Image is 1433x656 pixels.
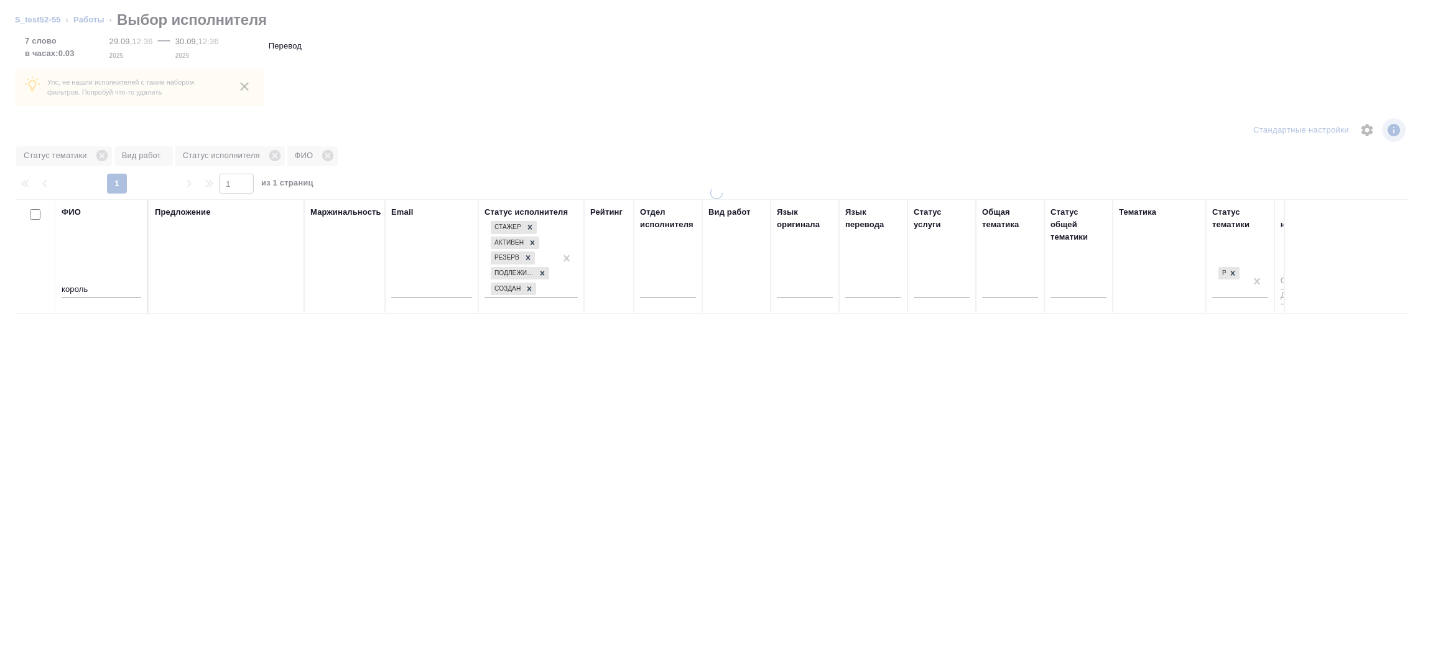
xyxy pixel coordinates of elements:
div: Отдел исполнителя [640,206,696,231]
div: Статус исполнителя [485,206,568,218]
div: Вид работ [708,206,751,218]
div: Стажер, Активен, Резерв, Подлежит внедрению, Создан [489,235,540,251]
div: Язык перевода [845,206,901,231]
input: До [1281,289,1312,304]
div: Активен [491,237,526,250]
div: Кол-во начисл. [1281,206,1312,231]
div: Стажер, Активен, Резерв, Подлежит внедрению, Создан [489,281,537,297]
div: Предложение [155,206,211,218]
div: Статус тематики [1212,206,1268,231]
div: Резерв [491,251,521,265]
div: Маржинальность [310,206,381,218]
div: Стажер, Активен, Резерв, Подлежит внедрению, Создан [489,250,536,266]
div: Статус услуги [914,206,970,231]
div: Рекомендован [1218,267,1226,280]
div: Email [391,206,413,218]
div: Язык оригинала [777,206,833,231]
div: Создан [491,283,522,296]
div: Рекомендован [1217,266,1241,281]
div: Стажер, Активен, Резерв, Подлежит внедрению, Создан [489,266,550,281]
p: Перевод [269,40,302,52]
input: От [1281,274,1312,289]
div: Стажер [491,221,523,234]
div: Стажер, Активен, Резерв, Подлежит внедрению, Создан [489,220,538,235]
div: Рейтинг [590,206,623,218]
div: Статус общей тематики [1050,206,1106,243]
div: ФИО [62,206,81,218]
div: Тематика [1119,206,1156,218]
div: Общая тематика [982,206,1038,231]
div: Подлежит внедрению [491,267,536,280]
